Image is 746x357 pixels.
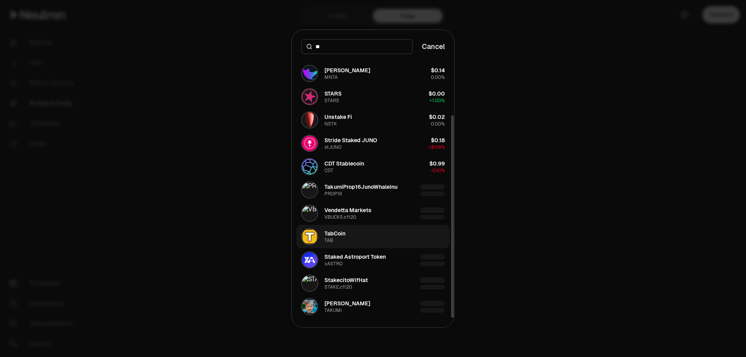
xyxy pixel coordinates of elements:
[324,191,342,197] div: PROP16
[296,132,450,155] button: stJUNO LogoStride Staked JUNOstJUNO$0.18-18.56%
[428,144,445,150] span: -18.56%
[302,159,317,174] img: CDT Logo
[324,144,342,150] div: stJUNO
[302,66,317,81] img: MNTA Logo
[429,98,445,104] span: + 1.00%
[324,307,342,313] div: TAKUMI
[324,300,370,307] div: [PERSON_NAME]
[296,295,450,318] button: TAKUMI Logo[PERSON_NAME]TAKUMI
[324,183,397,191] div: TakumiProp16JunoWhaleInu
[296,62,450,85] button: MNTA Logo[PERSON_NAME]MNTA$0.140.00%
[431,66,445,74] div: $0.14
[302,205,317,221] img: VBUCKS.cft20 Logo
[302,89,317,104] img: STARS Logo
[431,167,445,174] span: -0.10%
[302,112,317,128] img: NSTK Logo
[429,90,445,98] div: $0.00
[422,41,445,52] button: Cancel
[324,74,338,80] div: MNTA
[296,248,450,272] button: xASTRO LogoStaked Astroport TokenxASTRO
[296,272,450,295] button: STAKE.cft20 LogoStakecitoWifHatSTAKE.cft20
[431,74,445,80] span: 0.00%
[324,253,386,261] div: Staked Astroport Token
[324,121,337,127] div: NSTK
[324,214,356,220] div: VBUCKS.cft20
[302,252,317,268] img: xASTRO Logo
[429,160,445,167] div: $0.99
[429,113,445,121] div: $0.02
[324,261,343,267] div: xASTRO
[324,237,333,244] div: TAB
[324,51,342,57] div: stATOM
[324,160,364,167] div: CDT Stablecoin
[324,98,339,104] div: STARS
[302,182,317,198] img: PROP16 Logo
[431,121,445,127] span: 0.00%
[324,113,352,121] div: Unstake Fi
[324,90,342,98] div: STARS
[324,284,352,290] div: STAKE.cft20
[296,85,450,108] button: STARS LogoSTARSSTARS$0.00+1.00%
[302,299,317,314] img: TAKUMI Logo
[324,66,370,74] div: [PERSON_NAME]
[430,51,445,57] span: + 0.19%
[324,276,368,284] div: StakecitoWifHat
[296,202,450,225] button: VBUCKS.cft20 LogoVendetta MarketsVBUCKS.cft20
[324,230,345,237] div: TabCoin
[296,155,450,178] button: CDT LogoCDT StablecoinCDT$0.99-0.10%
[324,167,333,174] div: CDT
[302,229,317,244] img: TAB Logo
[302,136,317,151] img: stJUNO Logo
[324,136,377,144] div: Stride Staked JUNO
[296,108,450,132] button: NSTK LogoUnstake FiNSTK$0.020.00%
[296,225,450,248] button: TAB LogoTabCoinTAB
[302,275,317,291] img: STAKE.cft20 Logo
[431,136,445,144] div: $0.18
[324,206,371,214] div: Vendetta Markets
[296,178,450,202] button: PROP16 LogoTakumiProp16JunoWhaleInuPROP16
